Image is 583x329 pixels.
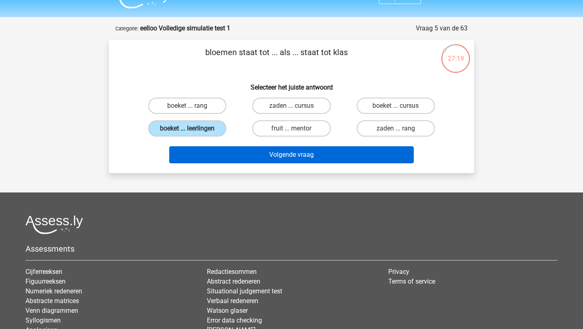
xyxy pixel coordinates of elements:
small: Categorie: [115,26,138,32]
a: Situational judgement test [207,287,282,295]
p: bloemen staat tot ... als ... staat tot klas [122,46,431,70]
a: Privacy [388,268,409,276]
a: Abstract redeneren [207,278,260,285]
label: zaden ... rang [357,120,435,137]
a: Verbaal redeneren [207,297,258,305]
a: Abstracte matrices [26,297,79,305]
a: Syllogismen [26,316,61,324]
h5: Assessments [26,244,557,254]
a: Cijferreeksen [26,268,62,276]
h6: Selecteer het juiste antwoord [122,77,461,91]
img: Assessly logo [26,215,83,234]
a: Numeriek redeneren [26,287,82,295]
label: fruit ... mentor [252,120,330,137]
label: zaden ... cursus [252,98,330,114]
a: Redactiesommen [207,268,257,276]
label: boeket ... leerlingen [148,120,226,137]
label: boeket ... cursus [357,98,435,114]
strong: eelloo Volledige simulatie test 1 [140,24,230,32]
div: Vraag 5 van de 63 [416,23,468,33]
a: Error data checking [207,316,262,324]
a: Terms of service [388,278,435,285]
label: boeket ... rang [148,98,226,114]
button: Volgende vraag [169,146,414,163]
a: Watson glaser [207,307,248,314]
a: Venn diagrammen [26,307,78,314]
div: 27:19 [440,43,471,64]
a: Figuurreeksen [26,278,66,285]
